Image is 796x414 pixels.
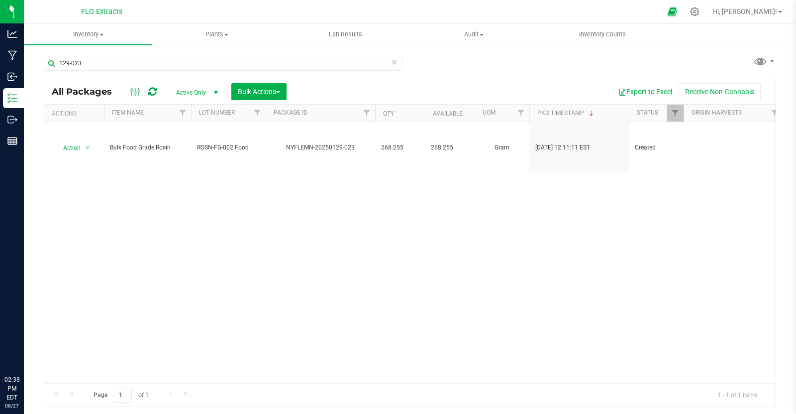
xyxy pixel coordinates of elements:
span: Hi, [PERSON_NAME]! [712,7,777,15]
inline-svg: Outbound [7,115,17,125]
inline-svg: Inventory [7,93,17,103]
span: [DATE] 12:11:11 EST [535,143,590,152]
a: Origin Harvests [692,109,742,116]
inline-svg: Analytics [7,29,17,39]
div: Actions [52,110,100,117]
a: Lab Results [281,24,409,45]
a: Filter [175,105,191,122]
a: Available [433,110,463,117]
a: Filter [249,105,266,122]
div: Manage settings [689,7,701,16]
button: Receive Non-Cannabis [679,83,761,100]
span: Plants [153,30,280,39]
span: Action [54,141,81,155]
span: FLO Extracts [81,7,122,16]
span: Open Ecommerce Menu [661,2,684,21]
a: Inventory [24,24,152,45]
inline-svg: Inbound [7,72,17,82]
button: Bulk Actions [231,83,287,100]
inline-svg: Manufacturing [7,50,17,60]
span: Page of 1 [85,388,157,403]
inline-svg: Reports [7,136,17,146]
input: 1 [114,388,132,403]
button: Export to Excel [612,83,679,100]
a: Item Name [112,109,144,116]
iframe: Resource center [10,334,40,364]
a: Lot Number [199,109,235,116]
span: Inventory Counts [566,30,639,39]
span: 268.255 [431,143,469,152]
span: Audit [410,30,537,39]
span: 268.255 [381,143,419,152]
a: Pkg Timestamp [537,110,596,117]
span: 1 - 1 of 1 items [710,388,766,403]
span: Bulk Food Grade Rosin [110,143,185,152]
a: Package ID [274,109,307,116]
a: Audit [409,24,538,45]
a: UOM [483,109,496,116]
input: Search Package ID, Item Name, SKU, Lot or Part Number... [44,56,402,71]
span: Lab Results [315,30,376,39]
a: Inventory Counts [538,24,667,45]
a: Qty [383,110,394,117]
span: Inventory [24,30,152,39]
span: Created [635,143,678,152]
span: Bulk Actions [238,88,280,96]
a: Status [637,109,658,116]
span: Clear [391,56,398,69]
iframe: Resource center unread badge [29,333,41,345]
a: Filter [513,105,529,122]
p: 02:38 PM EDT [4,375,19,402]
span: All Packages [52,86,122,97]
a: Plants [152,24,281,45]
a: Filter [767,105,783,122]
span: select [82,141,94,155]
div: NYFLEMN-20250129-023 [264,143,377,152]
a: Filter [667,105,684,122]
span: Gram [481,143,523,152]
a: Filter [359,105,375,122]
p: 08/27 [4,402,19,410]
span: ROSN-FG-002 Food [197,143,260,152]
